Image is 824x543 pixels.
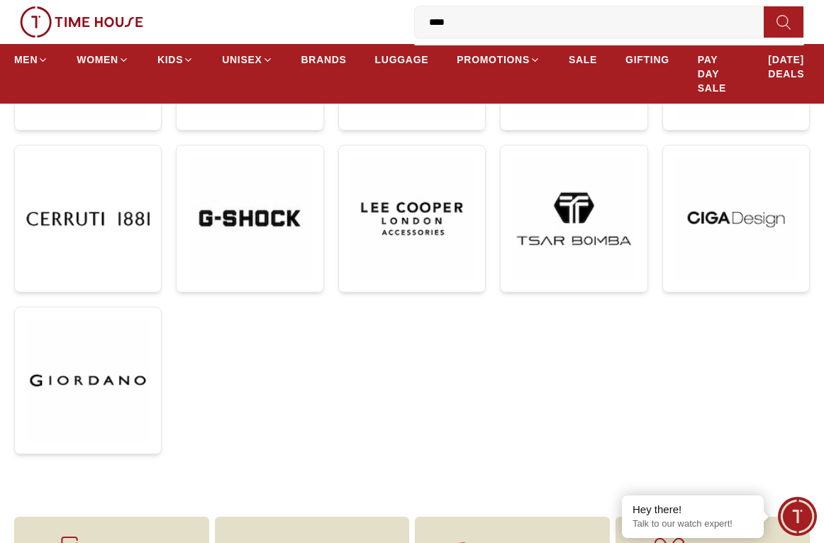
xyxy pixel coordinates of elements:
[457,53,530,67] span: PROMOTIONS
[157,53,183,67] span: KIDS
[698,47,740,101] a: PAY DAY SALE
[768,53,810,81] span: [DATE] DEALS
[188,157,311,280] img: ...
[768,47,810,87] a: [DATE] DEALS
[633,503,753,517] div: Hey there!
[778,497,817,536] div: Chat Widget
[301,47,347,72] a: BRANDS
[512,157,635,280] img: ...
[14,53,38,67] span: MEN
[375,53,429,67] span: LUGGAGE
[569,47,597,72] a: SALE
[222,53,262,67] span: UNISEX
[375,47,429,72] a: LUGGAGE
[222,47,272,72] a: UNISEX
[569,53,597,67] span: SALE
[26,157,150,280] img: ...
[674,157,798,280] img: ...
[625,53,669,67] span: GIFTING
[301,53,347,67] span: BRANDS
[350,157,474,280] img: ...
[20,6,143,38] img: ...
[14,47,48,72] a: MEN
[625,47,669,72] a: GIFTING
[633,518,753,530] p: Talk to our watch expert!
[157,47,194,72] a: KIDS
[698,53,740,95] span: PAY DAY SALE
[26,319,150,442] img: ...
[77,47,129,72] a: WOMEN
[77,53,118,67] span: WOMEN
[457,47,540,72] a: PROMOTIONS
